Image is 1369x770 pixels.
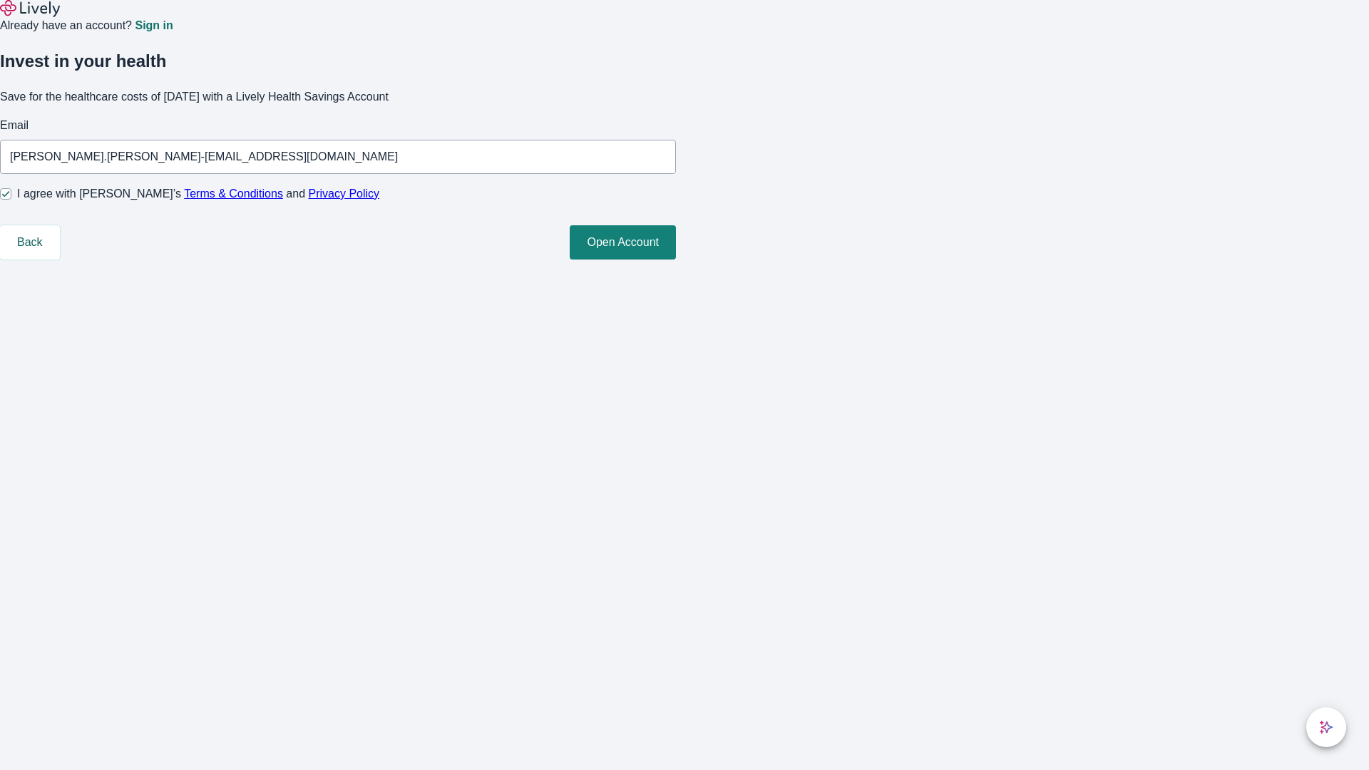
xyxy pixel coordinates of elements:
span: I agree with [PERSON_NAME]’s and [17,185,379,202]
button: chat [1306,707,1346,747]
button: Open Account [570,225,676,260]
a: Sign in [135,20,173,31]
a: Terms & Conditions [184,188,283,200]
svg: Lively AI Assistant [1319,720,1333,734]
a: Privacy Policy [309,188,380,200]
